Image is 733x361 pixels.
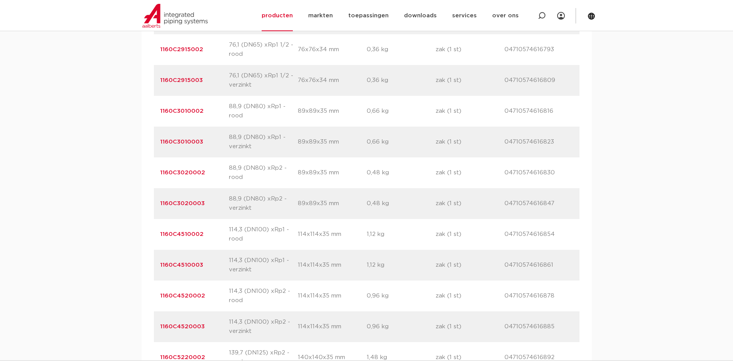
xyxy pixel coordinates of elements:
[160,47,203,52] a: 1160C2915002
[504,230,573,239] p: 04710574616854
[504,261,573,270] p: 04710574616861
[436,199,504,208] p: zak (1 st)
[504,45,573,54] p: 04710574616793
[436,230,504,239] p: zak (1 st)
[504,322,573,331] p: 04710574616885
[367,76,436,85] p: 0,36 kg
[298,168,367,177] p: 89x89x35 mm
[229,133,298,151] p: 88,9 (DN80) xRp1 - verzinkt
[229,287,298,305] p: 114,3 (DN100) xRp2 - rood
[229,164,298,182] p: 88,9 (DN80) xRp2 - rood
[367,45,436,54] p: 0,36 kg
[504,107,573,116] p: 04710574616816
[229,225,298,244] p: 114,3 (DN100) xRp1 - rood
[160,108,204,114] a: 1160C3010002
[229,40,298,59] p: 76,1 (DN65) xRp1 1/2 - rood
[436,322,504,331] p: zak (1 st)
[298,291,367,301] p: 114x114x35 mm
[160,324,205,329] a: 1160C4520003
[160,262,203,268] a: 1160C4510003
[160,231,204,237] a: 1160C4510002
[504,199,573,208] p: 04710574616847
[436,261,504,270] p: zak (1 st)
[367,199,436,208] p: 0,48 kg
[160,77,203,83] a: 1160C2915003
[229,256,298,274] p: 114,3 (DN100) xRp1 - verzinkt
[298,137,367,147] p: 89x89x35 mm
[298,45,367,54] p: 76x76x34 mm
[298,230,367,239] p: 114x114x35 mm
[367,291,436,301] p: 0,96 kg
[504,291,573,301] p: 04710574616878
[298,76,367,85] p: 76x76x34 mm
[367,107,436,116] p: 0,66 kg
[229,102,298,120] p: 88,9 (DN80) xRp1 - rood
[504,137,573,147] p: 04710574616823
[367,261,436,270] p: 1,12 kg
[436,168,504,177] p: zak (1 st)
[504,168,573,177] p: 04710574616830
[298,322,367,331] p: 114x114x35 mm
[436,76,504,85] p: zak (1 st)
[160,293,205,299] a: 1160C4520002
[229,318,298,336] p: 114,3 (DN100) xRp2 - verzinkt
[436,107,504,116] p: zak (1 st)
[298,107,367,116] p: 89x89x35 mm
[160,354,205,360] a: 1160C5220002
[367,168,436,177] p: 0,48 kg
[436,45,504,54] p: zak (1 st)
[298,199,367,208] p: 89x89x35 mm
[436,291,504,301] p: zak (1 st)
[298,261,367,270] p: 114x114x35 mm
[160,170,205,175] a: 1160C3020002
[436,137,504,147] p: zak (1 st)
[160,201,205,206] a: 1160C3020003
[367,230,436,239] p: 1,12 kg
[504,76,573,85] p: 04710574616809
[367,322,436,331] p: 0,96 kg
[229,194,298,213] p: 88,9 (DN80) xRp2 - verzinkt
[160,139,203,145] a: 1160C3010003
[229,71,298,90] p: 76,1 (DN65) xRp1 1/2 - verzinkt
[367,137,436,147] p: 0,66 kg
